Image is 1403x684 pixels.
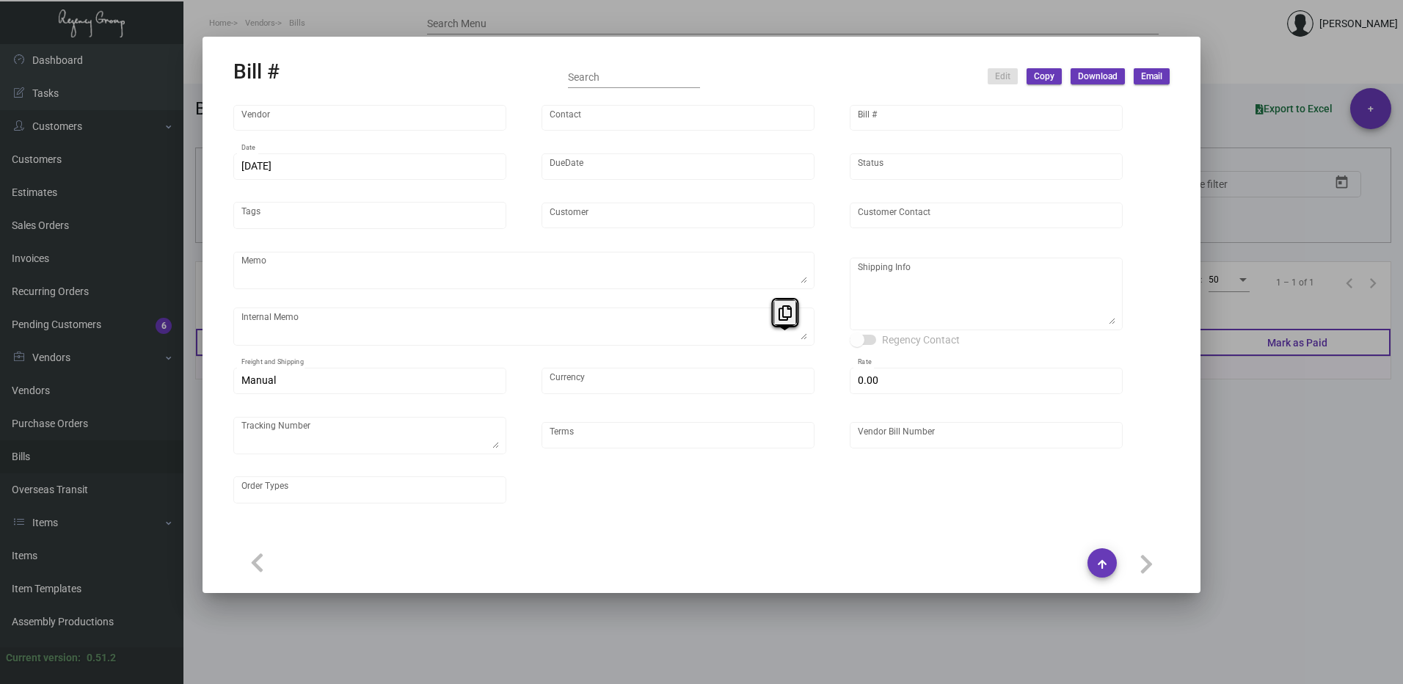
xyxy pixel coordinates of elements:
button: Download [1071,68,1125,84]
span: Download [1078,70,1118,83]
div: Tasks [288,536,315,552]
div: Attachments [375,536,435,552]
span: Regency Contact [882,331,960,349]
div: Notes [331,536,359,552]
button: Email [1134,68,1170,84]
div: Items [245,536,272,552]
i: Copy [779,305,792,321]
button: Copy [1027,68,1062,84]
div: 0.51.2 [87,650,116,666]
span: Copy [1034,70,1054,83]
span: Manual [241,374,276,386]
div: Current version: [6,650,81,666]
span: Email [1141,70,1162,83]
span: Edit [995,70,1010,83]
h2: Bill # [233,59,280,84]
div: Activity logs [451,536,509,552]
button: Edit [988,68,1018,84]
